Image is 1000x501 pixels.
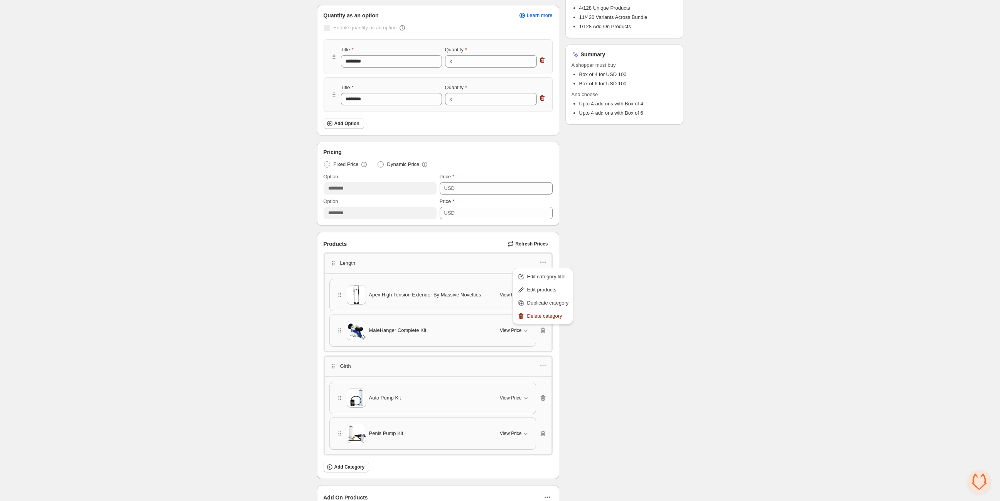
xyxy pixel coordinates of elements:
[579,100,677,108] li: Upto 4 add ons with Box of 4
[347,285,366,305] img: Apex High Tension Extender By Massive Novelties
[445,84,467,91] label: Quantity
[341,84,354,91] label: Title
[324,173,338,181] label: Option
[527,299,569,307] span: Duplicate category
[347,321,366,340] img: MaleHanger Complete Kit
[572,91,677,98] span: And choose
[579,71,677,78] li: Box of 4 for USD 100
[334,25,397,30] span: Enable quantity as an option
[495,324,534,337] button: View Price
[445,46,467,54] label: Quantity
[581,51,605,58] h3: Summary
[527,12,552,19] span: Learn more
[324,240,347,248] span: Products
[504,239,552,249] button: Refresh Prices
[340,362,351,370] p: Girth
[579,14,648,20] span: 11/420 Variants Across Bundle
[347,424,366,443] img: Penis Pump Kit
[495,392,534,404] button: View Price
[500,327,521,333] span: View Price
[334,120,359,127] span: Add Option
[527,312,569,320] span: Delete category
[450,95,452,103] div: x
[527,273,569,281] span: Edit category title
[444,184,455,192] div: USD
[334,464,365,470] span: Add Category
[324,12,379,19] span: Quantity as an option
[968,470,991,493] a: Open chat
[527,286,569,294] span: Edit products
[579,5,630,11] span: 4/128 Unique Products
[495,427,534,440] button: View Price
[515,241,548,247] span: Refresh Prices
[369,327,427,334] span: MaleHanger Complete Kit
[440,173,455,181] label: Price
[495,289,534,301] button: View Price
[369,430,403,437] span: Penis Pump Kit
[444,209,455,217] div: USD
[440,198,455,205] label: Price
[514,10,557,21] a: Learn more
[579,24,631,29] span: 1/128 Add On Products
[341,46,354,54] label: Title
[450,58,452,65] div: x
[500,395,521,401] span: View Price
[324,148,342,156] span: Pricing
[572,61,677,69] span: A shopper must buy
[369,291,481,299] span: Apex High Tension Extender By Massive Novelties
[579,80,677,88] li: Box of 6 for USD 100
[500,430,521,437] span: View Price
[324,118,364,129] button: Add Option
[340,259,356,267] p: Length
[324,198,338,205] label: Option
[387,161,420,168] span: Dynamic Price
[500,292,521,298] span: View Price
[324,462,369,472] button: Add Category
[579,109,677,117] li: Upto 4 add ons with Box of 6
[369,394,401,402] span: Auto Pump Kit
[347,388,366,408] img: Auto Pump Kit
[334,161,359,168] span: Fixed Price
